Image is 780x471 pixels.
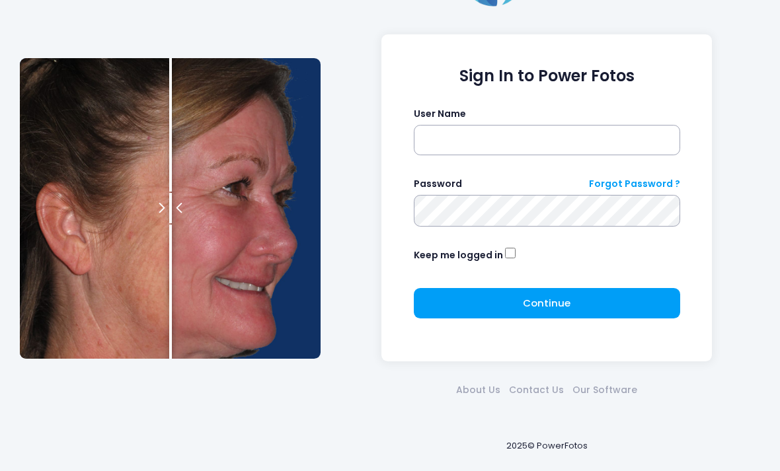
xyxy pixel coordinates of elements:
a: Our Software [568,383,642,397]
label: Keep me logged in [414,248,503,262]
a: Forgot Password ? [589,177,680,191]
label: User Name [414,107,466,121]
label: Password [414,177,462,191]
a: About Us [452,383,505,397]
span: Continue [523,296,570,310]
button: Continue [414,288,680,318]
h1: Sign In to Power Fotos [414,67,680,86]
a: Contact Us [505,383,568,397]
